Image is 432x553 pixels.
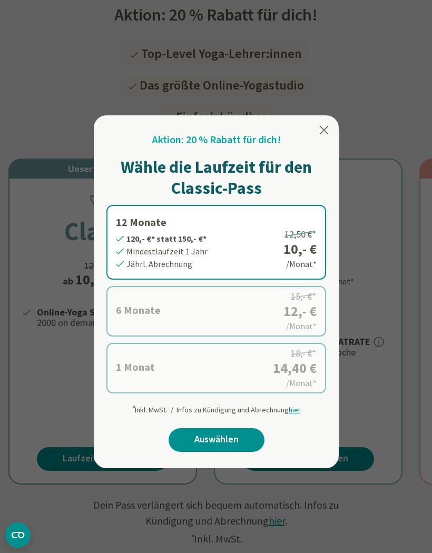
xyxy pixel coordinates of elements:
div: Inkl. MwSt. / Infos zu Kündigung und Abrechnung . [131,400,302,416]
h2: Aktion: 20 % Rabatt für dich! [152,132,281,148]
h1: Wähle die Laufzeit für den Classic-Pass [106,156,326,199]
span: hier [289,405,300,414]
a: Auswählen [169,428,264,452]
button: CMP-Widget öffnen [5,522,31,548]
